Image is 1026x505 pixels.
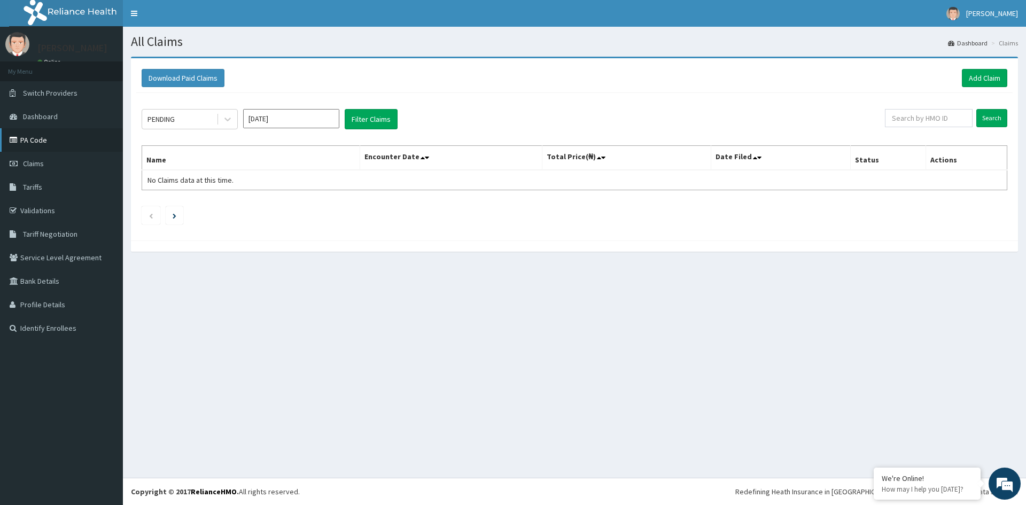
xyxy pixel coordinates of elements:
[966,9,1018,18] span: [PERSON_NAME]
[850,146,926,170] th: Status
[37,43,107,53] p: [PERSON_NAME]
[735,486,1018,497] div: Redefining Heath Insurance in [GEOGRAPHIC_DATA] using Telemedicine and Data Science!
[23,88,77,98] span: Switch Providers
[23,112,58,121] span: Dashboard
[962,69,1007,87] a: Add Claim
[147,114,175,125] div: PENDING
[345,109,398,129] button: Filter Claims
[882,485,973,494] p: How may I help you today?
[976,109,1007,127] input: Search
[882,473,973,483] div: We're Online!
[191,487,237,496] a: RelianceHMO
[123,478,1026,505] footer: All rights reserved.
[5,32,29,56] img: User Image
[23,182,42,192] span: Tariffs
[131,487,239,496] strong: Copyright © 2017 .
[37,58,63,66] a: Online
[142,146,360,170] th: Name
[149,211,153,220] a: Previous page
[948,38,988,48] a: Dashboard
[23,159,44,168] span: Claims
[23,229,77,239] span: Tariff Negotiation
[147,175,234,185] span: No Claims data at this time.
[131,35,1018,49] h1: All Claims
[989,38,1018,48] li: Claims
[243,109,339,128] input: Select Month and Year
[173,211,176,220] a: Next page
[142,69,224,87] button: Download Paid Claims
[360,146,542,170] th: Encounter Date
[926,146,1007,170] th: Actions
[711,146,850,170] th: Date Filed
[885,109,973,127] input: Search by HMO ID
[946,7,960,20] img: User Image
[542,146,711,170] th: Total Price(₦)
